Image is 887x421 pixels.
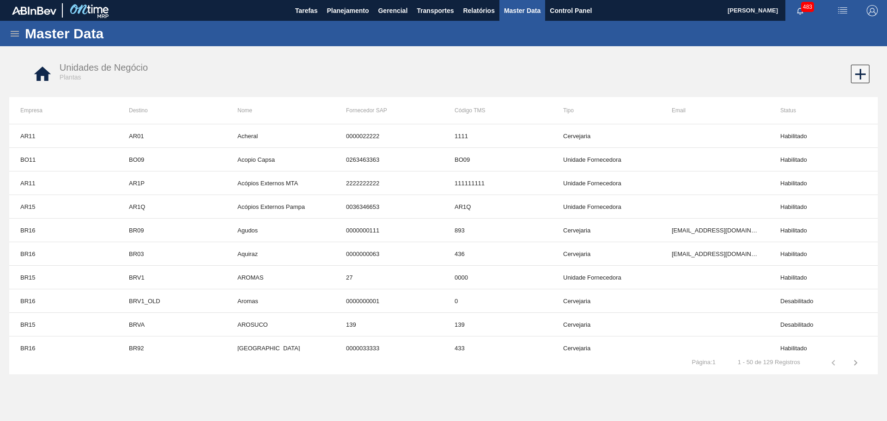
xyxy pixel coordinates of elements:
[9,242,118,266] td: BR16
[335,195,443,219] td: 0036346653
[335,289,443,313] td: 0000000001
[552,195,661,219] td: Unidade Fornecedora
[226,289,335,313] td: Aromas
[378,5,407,16] span: Gerencial
[552,97,661,124] th: Tipo
[335,336,443,360] td: 0000033333
[443,97,552,124] th: Código TMS
[552,219,661,242] td: Cervejaria
[118,195,226,219] td: AR1Q
[769,266,878,289] td: Habilitado
[552,124,661,148] td: Cervejaria
[60,62,148,73] span: Unidades de Negócio
[504,5,541,16] span: Master Data
[335,148,443,171] td: 0263463363
[552,266,661,289] td: Unidade Fornecedora
[226,97,335,124] th: Nome
[443,289,552,313] td: 0
[118,289,226,313] td: BRV1_OLD
[769,148,878,171] td: Habilitado
[443,124,552,148] td: 1111
[118,313,226,336] td: BRVA
[769,97,878,124] th: Status
[661,219,769,242] td: [EMAIL_ADDRESS][DOMAIN_NAME]
[552,242,661,266] td: Cervejaria
[226,266,335,289] td: AROMAS
[443,242,552,266] td: 436
[335,171,443,195] td: 2222222222
[118,97,226,124] th: Destino
[463,5,494,16] span: Relatórios
[9,97,118,124] th: Empresa
[327,5,369,16] span: Planejamento
[443,195,552,219] td: AR1Q
[226,219,335,242] td: Agudos
[550,5,592,16] span: Control Panel
[552,336,661,360] td: Cervejaria
[552,313,661,336] td: Cervejaria
[443,313,552,336] td: 139
[552,289,661,313] td: Cervejaria
[9,336,118,360] td: BR16
[443,171,552,195] td: 111111111
[118,171,226,195] td: AR1P
[769,313,878,336] td: Desabilitado
[769,171,878,195] td: Habilitado
[226,124,335,148] td: Acheral
[118,148,226,171] td: BO09
[552,148,661,171] td: Unidade Fornecedora
[801,2,814,12] span: 483
[118,219,226,242] td: BR09
[226,242,335,266] td: Aquiraz
[9,219,118,242] td: BR16
[335,242,443,266] td: 0000000063
[850,65,869,83] div: Nova Unidade de Negócio
[118,266,226,289] td: BRV1
[9,148,118,171] td: BO11
[226,195,335,219] td: Acópios Externos Pampa
[785,4,815,17] button: Notificações
[681,351,727,366] td: Página : 1
[443,266,552,289] td: 0000
[12,6,56,15] img: TNhmsLtSVTkK8tSr43FrP2fwEKptu5GPRR3wAAAABJRU5ErkJggg==
[9,289,118,313] td: BR16
[9,266,118,289] td: BR15
[226,171,335,195] td: Acópios Externos MTA
[335,313,443,336] td: 139
[60,73,81,81] span: Plantas
[443,148,552,171] td: BO09
[25,28,189,39] h1: Master Data
[661,242,769,266] td: [EMAIL_ADDRESS][DOMAIN_NAME]
[727,351,811,366] td: 1 - 50 de 129 Registros
[769,124,878,148] td: Habilitado
[769,242,878,266] td: Habilitado
[335,219,443,242] td: 0000000111
[443,219,552,242] td: 893
[552,171,661,195] td: Unidade Fornecedora
[335,266,443,289] td: 27
[118,336,226,360] td: BR92
[226,148,335,171] td: Acopio Capsa
[661,97,769,124] th: Email
[118,124,226,148] td: AR01
[118,242,226,266] td: BR03
[226,336,335,360] td: [GEOGRAPHIC_DATA]
[335,124,443,148] td: 0000022222
[335,97,443,124] th: Fornecedor SAP
[417,5,454,16] span: Transportes
[9,313,118,336] td: BR15
[769,336,878,360] td: Habilitado
[867,5,878,16] img: Logout
[9,195,118,219] td: AR15
[837,5,848,16] img: userActions
[9,171,118,195] td: AR11
[769,219,878,242] td: Habilitado
[769,195,878,219] td: Habilitado
[9,124,118,148] td: AR11
[226,313,335,336] td: AROSUCO
[295,5,318,16] span: Tarefas
[443,336,552,360] td: 433
[769,289,878,313] td: Desabilitado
